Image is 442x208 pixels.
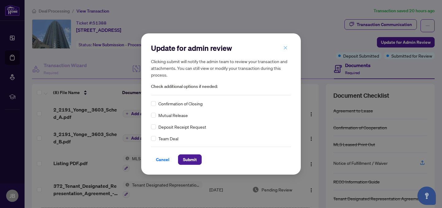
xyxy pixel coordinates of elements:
[151,83,291,90] span: Check additional options if needed:
[417,187,436,205] button: Open asap
[158,135,178,142] span: Team Deal
[156,155,169,165] span: Cancel
[151,154,174,165] button: Cancel
[151,58,291,78] h5: Clicking submit will notify the admin team to review your transaction and attachments. You can st...
[183,155,197,165] span: Submit
[283,46,288,50] span: close
[158,112,188,119] span: Mutual Release
[151,43,291,53] h2: Update for admin review
[158,100,203,107] span: Confirmation of Closing
[158,123,206,130] span: Deposit Receipt Request
[178,154,202,165] button: Submit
